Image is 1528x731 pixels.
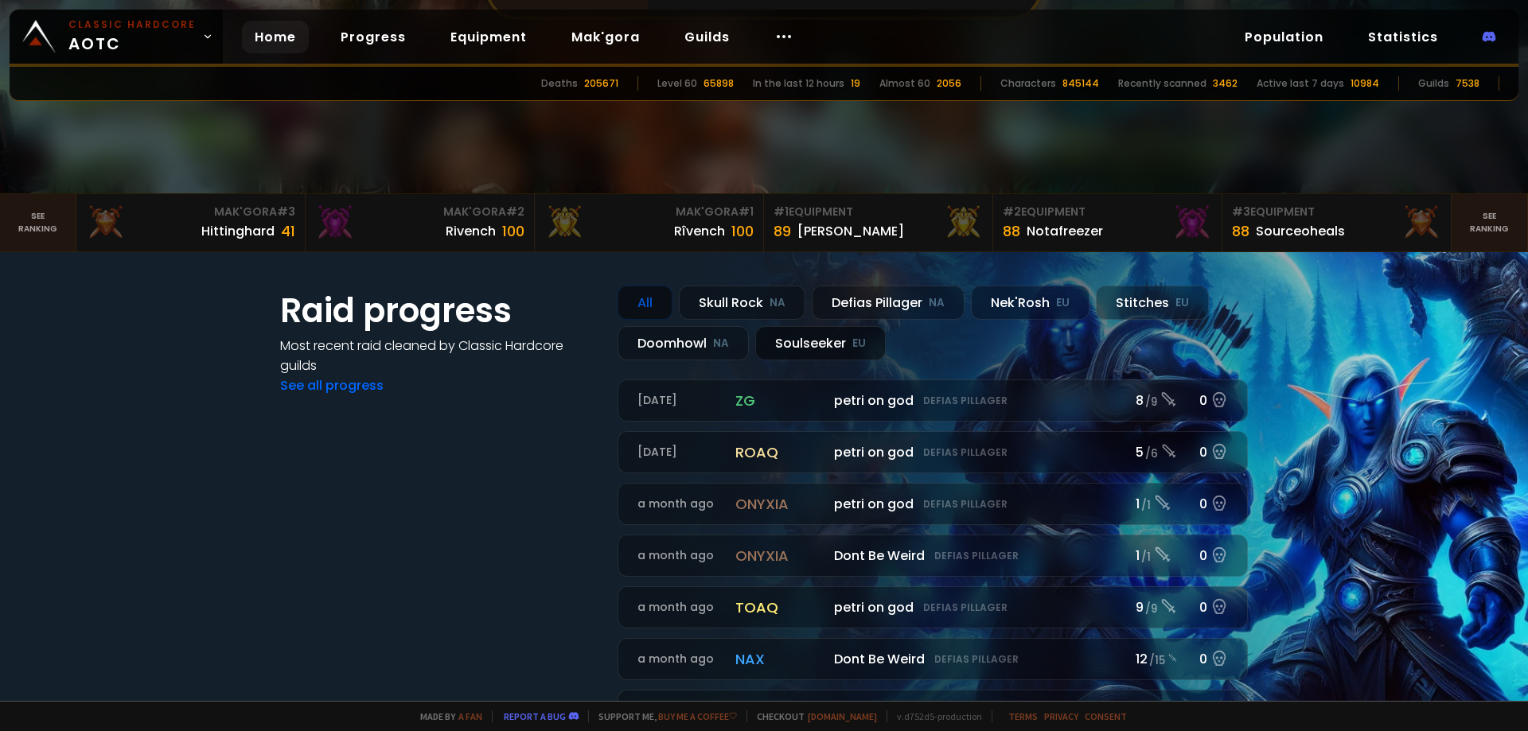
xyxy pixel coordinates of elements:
div: 100 [731,220,754,242]
small: Classic Hardcore [68,17,196,32]
div: Equipment [1232,204,1441,220]
small: NA [929,295,945,311]
div: Skull Rock [679,286,805,320]
div: Mak'Gora [544,204,754,220]
a: Consent [1085,710,1127,722]
a: Mak'Gora#3Hittinghard41 [76,194,306,251]
div: Doomhowl [618,326,749,360]
div: 41 [281,220,295,242]
h1: Raid progress [280,286,598,336]
span: # 3 [277,204,295,220]
a: Equipment [438,21,540,53]
span: Made by [411,710,482,722]
span: Support me, [588,710,737,722]
div: [PERSON_NAME] [797,221,904,241]
div: Notafreezer [1027,221,1103,241]
h4: Most recent raid cleaned by Classic Hardcore guilds [280,336,598,375]
div: Rîvench [674,221,725,241]
div: Active last 7 days [1257,76,1344,91]
div: In the last 12 hours [753,76,844,91]
div: Characters [1000,76,1056,91]
div: 100 [502,220,524,242]
a: Statistics [1355,21,1451,53]
a: #3Equipment88Sourceoheals [1222,194,1452,251]
span: # 2 [1003,204,1021,220]
small: EU [852,336,866,352]
a: #1Equipment89[PERSON_NAME] [764,194,993,251]
div: Level 60 [657,76,697,91]
span: # 3 [1232,204,1250,220]
a: Seeranking [1452,194,1528,251]
a: #2Equipment88Notafreezer [993,194,1222,251]
span: AOTC [68,17,196,56]
div: Defias Pillager [812,286,965,320]
small: NA [770,295,785,311]
a: Mak'Gora#1Rîvench100 [535,194,764,251]
div: 10984 [1351,76,1379,91]
a: Guilds [672,21,743,53]
a: See all progress [280,376,384,395]
span: # 1 [739,204,754,220]
a: Home [242,21,309,53]
div: Nek'Rosh [971,286,1089,320]
small: EU [1175,295,1189,311]
div: Guilds [1418,76,1449,91]
span: # 1 [774,204,789,220]
div: Recently scanned [1118,76,1206,91]
div: 88 [1232,220,1249,242]
div: 3462 [1213,76,1238,91]
div: All [618,286,672,320]
a: a month agoonyxiaDont Be WeirdDefias Pillager1 /10 [618,535,1248,577]
a: a month agotoaqpetri on godDefias Pillager9 /90 [618,586,1248,628]
div: 7538 [1456,76,1479,91]
div: 89 [774,220,791,242]
a: Classic HardcoreAOTC [10,10,223,64]
div: Equipment [1003,204,1212,220]
a: Mak'Gora#2Rivench100 [306,194,535,251]
span: v. d752d5 - production [887,710,982,722]
div: Hittinghard [201,221,275,241]
a: a month agonaxDont Be WeirdDefias Pillager12 /150 [618,638,1248,680]
a: Terms [1008,710,1038,722]
span: Checkout [746,710,877,722]
span: # 2 [506,204,524,220]
div: Mak'Gora [315,204,524,220]
a: [DATE]zgpetri on godDefias Pillager8 /90 [618,379,1248,422]
div: 19 [851,76,860,91]
div: Equipment [774,204,983,220]
small: EU [1056,295,1070,311]
div: Almost 60 [879,76,930,91]
div: 88 [1003,220,1020,242]
a: [DATE]roaqpetri on godDefias Pillager5 /60 [618,431,1248,473]
div: Soulseeker [755,326,886,360]
div: 205671 [584,76,618,91]
a: Buy me a coffee [658,710,737,722]
a: Progress [328,21,419,53]
div: 65898 [704,76,734,91]
div: Stitches [1096,286,1209,320]
div: Deaths [541,76,578,91]
small: NA [713,336,729,352]
a: Population [1232,21,1336,53]
a: a fan [458,710,482,722]
a: a month agoonyxiapetri on godDefias Pillager1 /10 [618,483,1248,525]
div: Sourceoheals [1256,221,1345,241]
a: [DOMAIN_NAME] [808,710,877,722]
div: Mak'Gora [86,204,295,220]
a: Privacy [1044,710,1078,722]
div: Rivench [446,221,496,241]
a: Mak'gora [559,21,653,53]
a: Report a bug [504,710,566,722]
div: 2056 [937,76,961,91]
div: 845144 [1062,76,1099,91]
